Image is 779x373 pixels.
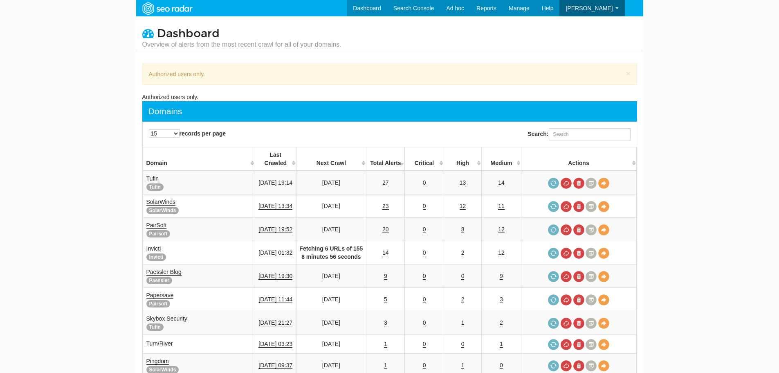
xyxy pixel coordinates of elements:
[498,179,505,186] a: 14
[460,203,466,210] a: 12
[146,300,171,307] span: Pairsoft
[461,273,465,280] a: 0
[586,271,597,282] a: Crawl History
[146,358,169,365] a: Pingdom
[139,1,195,16] img: SEORadar
[598,360,609,371] a: View Domain Overview
[393,5,434,11] span: Search Console
[149,129,226,138] label: records per page
[561,339,572,350] a: Cancel in-progress audit
[384,273,387,280] a: 9
[500,319,503,326] a: 2
[586,294,597,305] a: Crawl History
[598,248,609,259] a: View Domain Overview
[548,178,559,189] a: Request a crawl
[598,271,609,282] a: View Domain Overview
[143,147,255,171] th: Domain: activate to sort column ascending
[146,199,176,206] a: SolarWinds
[146,340,173,347] a: Turn/River
[573,248,584,259] a: Delete most recent audit
[423,226,426,233] a: 0
[149,129,180,138] select: records per page
[255,147,296,171] th: Last Crawled: activate to sort column descending
[258,319,292,326] a: [DATE] 21:27
[423,249,426,256] a: 0
[509,5,530,11] span: Manage
[146,253,166,261] span: Invicti
[157,27,220,41] span: Dashboard
[573,339,584,350] a: Delete most recent audit
[548,360,559,371] a: Request a crawl
[548,294,559,305] a: Request a crawl
[146,245,161,252] a: Invicti
[482,147,521,171] th: Medium: activate to sort column descending
[498,203,505,210] a: 11
[598,318,609,329] a: View Domain Overview
[573,224,584,235] a: Delete most recent audit
[573,178,584,189] a: Delete most recent audit
[382,203,389,210] a: 23
[561,224,572,235] a: Cancel in-progress audit
[258,203,292,210] a: [DATE] 13:34
[461,341,465,348] a: 0
[423,296,426,303] a: 0
[423,319,426,326] a: 0
[500,362,503,369] a: 0
[548,339,559,350] a: Request a crawl
[296,311,366,335] td: [DATE]
[382,249,389,256] a: 14
[586,224,597,235] a: Crawl History
[461,296,465,303] a: 2
[561,248,572,259] a: Cancel in-progress audit
[528,128,630,140] label: Search:
[521,147,636,171] th: Actions: activate to sort column ascending
[446,5,464,11] span: Ad hoc
[561,360,572,371] a: Cancel in-progress audit
[146,315,187,322] a: Skybox Security
[500,296,503,303] a: 3
[296,335,366,354] td: [DATE]
[598,339,609,350] a: View Domain Overview
[384,296,387,303] a: 5
[566,5,613,11] span: [PERSON_NAME]
[586,339,597,350] a: Crawl History
[548,318,559,329] a: Request a crawl
[461,249,465,256] a: 2
[586,248,597,259] a: Crawl History
[586,178,597,189] a: Crawl History
[258,362,292,369] a: [DATE] 09:37
[573,318,584,329] a: Delete most recent audit
[573,360,584,371] a: Delete most recent audit
[561,178,572,189] a: Cancel in-progress audit
[598,224,609,235] a: View Domain Overview
[461,362,465,369] a: 1
[549,128,631,140] input: Search:
[296,288,366,311] td: [DATE]
[146,292,174,299] a: Papersave
[258,341,292,348] a: [DATE] 03:23
[573,271,584,282] a: Delete most recent audit
[146,207,179,214] span: SolarWinds
[586,360,597,371] a: Crawl History
[142,27,154,39] i: 
[476,5,496,11] span: Reports
[498,249,505,256] a: 12
[146,269,182,276] a: Paessler Blog
[148,105,182,118] div: Domains
[142,63,637,85] div: Authorized users only.
[384,341,387,348] a: 1
[423,362,426,369] a: 0
[258,296,292,303] a: [DATE] 11:44
[460,179,466,186] a: 13
[598,294,609,305] a: View Domain Overview
[146,175,159,182] a: Tufin
[461,226,465,233] a: 8
[548,201,559,212] a: Request a crawl
[561,201,572,212] a: Cancel in-progress audit
[384,362,387,369] a: 1
[461,319,465,326] a: 1
[626,69,631,78] button: ×
[444,147,482,171] th: High: activate to sort column descending
[146,222,167,229] a: PairSoft
[598,178,609,189] a: View Domain Overview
